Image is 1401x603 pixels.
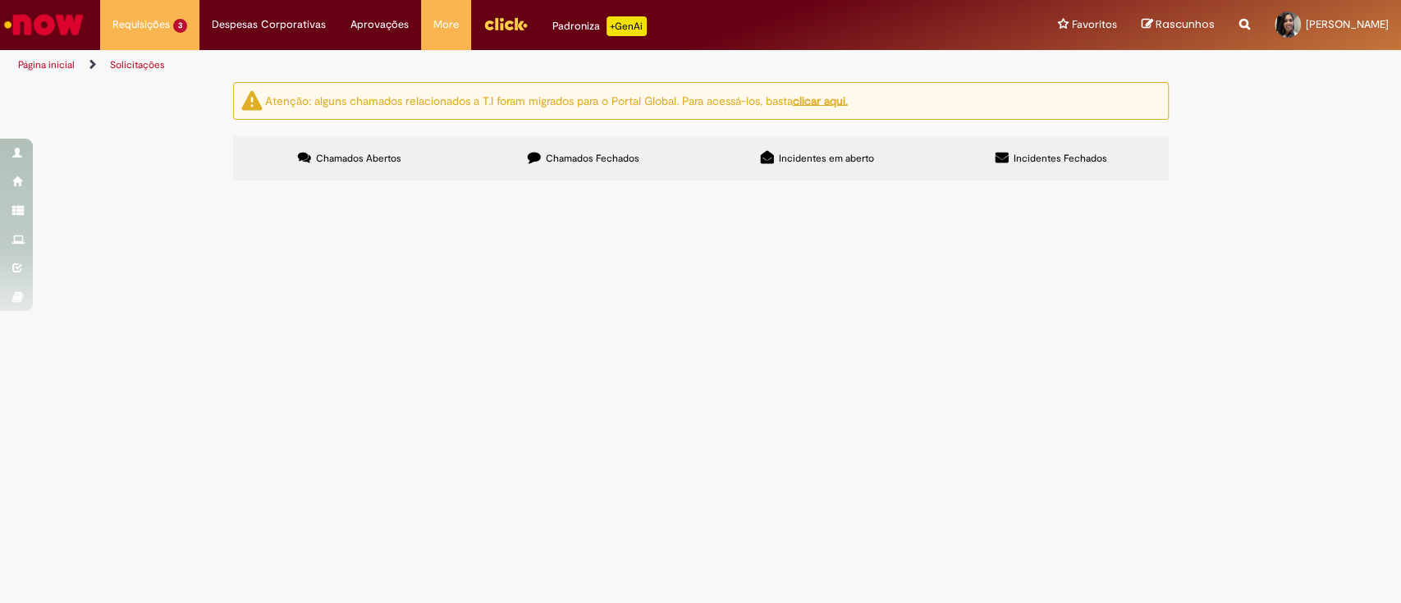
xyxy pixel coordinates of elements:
[1156,16,1215,32] span: Rascunhos
[12,50,922,80] ul: Trilhas de página
[1142,17,1215,33] a: Rascunhos
[433,16,459,33] span: More
[546,152,639,165] span: Chamados Fechados
[265,93,848,107] ng-bind-html: Atenção: alguns chamados relacionados a T.I foram migrados para o Portal Global. Para acessá-los,...
[607,16,647,36] p: +GenAi
[2,8,86,41] img: ServiceNow
[1306,17,1389,31] span: [PERSON_NAME]
[793,93,848,107] a: clicar aqui.
[483,11,528,36] img: click_logo_yellow_360x200.png
[350,16,409,33] span: Aprovações
[316,152,401,165] span: Chamados Abertos
[1014,152,1107,165] span: Incidentes Fechados
[110,58,165,71] a: Solicitações
[173,19,187,33] span: 3
[112,16,170,33] span: Requisições
[779,152,874,165] span: Incidentes em aberto
[18,58,75,71] a: Página inicial
[552,16,647,36] div: Padroniza
[1072,16,1117,33] span: Favoritos
[212,16,326,33] span: Despesas Corporativas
